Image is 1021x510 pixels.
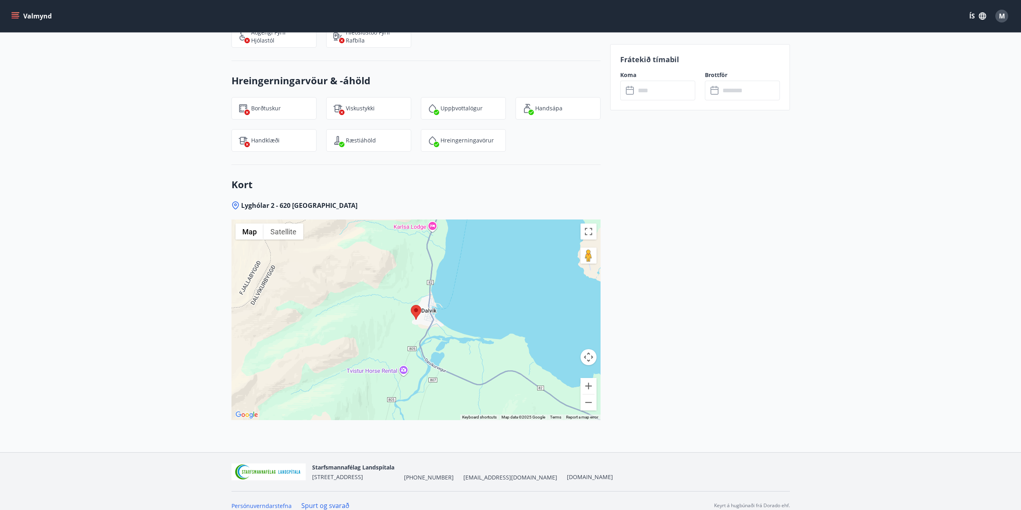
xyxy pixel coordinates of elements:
[566,415,598,419] a: Report a map error
[581,248,597,264] button: Drag Pegman onto the map to open Street View
[231,463,306,481] img: 55zIgFoyM5pksCsVQ4sUOj1FUrQvjI8pi0QwpkWm.png
[462,415,497,420] button: Keyboard shortcuts
[965,9,991,23] button: ÍS
[581,394,597,410] button: Zoom out
[428,136,437,145] img: IEMZxl2UAX2uiPqnGqR2ECYTbkBjM7IGMvKNT7zJ.svg
[231,74,601,87] h3: Hreingerningarvöur & -áhöld
[581,349,597,365] button: Map camera controls
[333,32,343,41] img: nH7E6Gw2rvWFb8XaSdRp44dhkQaj4PJkOoRYItBQ.svg
[999,12,1005,20] span: M
[620,54,780,65] p: Frátekið tímabil
[333,104,343,113] img: tIVzTFYizac3SNjIS52qBBKOADnNn3qEFySneclv.svg
[238,104,248,113] img: FQTGzxj9jDlMaBqrp2yyjtzD4OHIbgqFuIf1EfZm.svg
[404,473,454,482] span: [PHONE_NUMBER]
[705,71,780,79] label: Brottför
[238,136,248,145] img: uiBtL0ikWr40dZiggAgPY6zIBwQcLm3lMVfqTObx.svg
[301,501,349,510] a: Spurt og svarað
[264,224,303,240] button: Show satellite imagery
[346,28,404,45] p: Hleðslustöð fyrir rafbíla
[238,32,248,41] img: 8IYIKVZQyRlUC6HQIIUSdjpPGRncJsz2RzLgWvp4.svg
[535,104,562,112] p: Handsápa
[501,415,545,419] span: Map data ©2025 Google
[231,502,292,510] a: Persónuverndarstefna
[581,378,597,394] button: Zoom in
[233,410,260,420] a: Open this area in Google Maps (opens a new window)
[522,104,532,113] img: 96TlfpxwFVHR6UM9o3HrTVSiAREwRYtsizir1BR0.svg
[550,415,561,419] a: Terms (opens in new tab)
[440,104,483,112] p: Uppþvottalögur
[312,463,394,471] span: Starfsmannafélag Landspítala
[10,9,55,23] button: menu
[463,473,557,482] span: [EMAIL_ADDRESS][DOMAIN_NAME]
[346,136,376,144] p: Ræstiáhöld
[581,224,597,240] button: Toggle fullscreen view
[714,502,790,509] p: Keyrt á hugbúnaði frá Dorado ehf.
[567,473,613,481] a: [DOMAIN_NAME]
[428,104,437,113] img: y5Bi4hK1jQC9cBVbXcWRSDyXCR2Ut8Z2VPlYjj17.svg
[235,224,264,240] button: Show street map
[233,410,260,420] img: Google
[440,136,494,144] p: Hreingerningavörur
[333,136,343,145] img: saOQRUK9k0plC04d75OSnkMeCb4WtbSIwuaOqe9o.svg
[620,71,695,79] label: Koma
[241,201,357,210] span: Lyghólar 2 - 620 [GEOGRAPHIC_DATA]
[251,28,310,45] p: Aðgengi fyrir hjólastól
[231,178,601,191] h3: Kort
[251,136,280,144] p: Handklæði
[992,6,1011,26] button: M
[346,104,375,112] p: Viskustykki
[251,104,281,112] p: Borðtuskur
[312,473,363,481] span: [STREET_ADDRESS]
